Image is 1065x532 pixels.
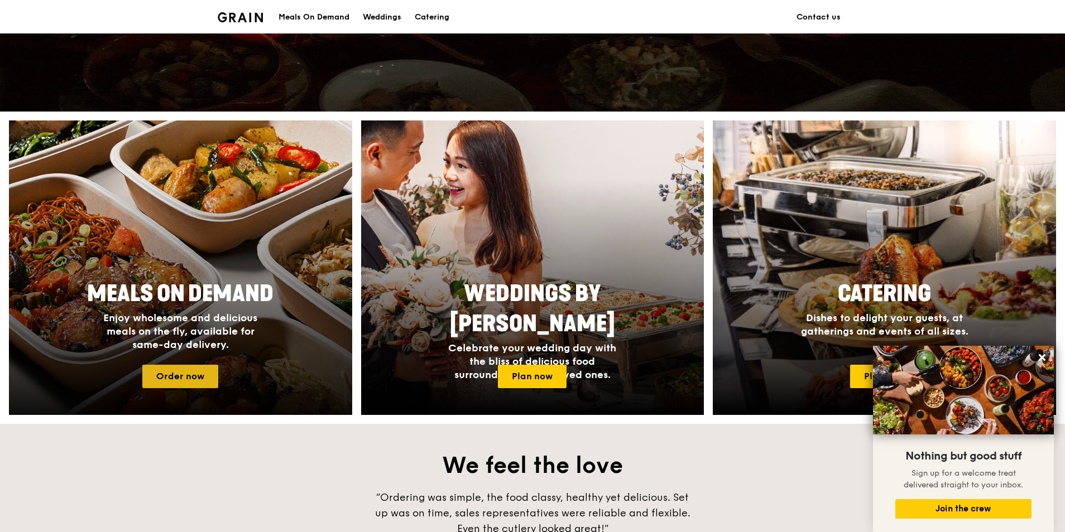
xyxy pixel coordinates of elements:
[361,120,704,415] a: Weddings by [PERSON_NAME]Celebrate your wedding day with the bliss of delicious food surrounded b...
[905,449,1021,463] span: Nothing but good stuff
[103,312,257,351] span: Enjoy wholesome and delicious meals on the fly, available for same-day delivery.
[904,468,1023,490] span: Sign up for a welcome treat delivered straight to your inbox.
[361,120,704,415] img: weddings-card.4f3003b8.jpg
[1033,349,1051,366] button: Close
[801,312,968,337] span: Dishes to delight your guests, at gatherings and events of all sizes.
[356,1,408,34] a: Weddings
[363,1,401,34] div: Weddings
[450,280,615,337] span: Weddings by [PERSON_NAME]
[9,120,352,415] a: Meals On DemandEnjoy wholesome and delicious meals on the fly, available for same-day delivery.Or...
[713,120,1056,415] a: CateringDishes to delight your guests, at gatherings and events of all sizes.Plan now
[850,365,919,388] a: Plan now
[279,1,349,34] div: Meals On Demand
[408,1,456,34] a: Catering
[415,1,449,34] div: Catering
[873,346,1054,434] img: DSC07876-Edit02-Large.jpeg
[142,365,218,388] a: Order now
[448,342,616,381] span: Celebrate your wedding day with the bliss of delicious food surrounded by your loved ones.
[838,280,931,307] span: Catering
[713,120,1056,415] img: catering-card.e1cfaf3e.jpg
[790,1,847,34] a: Contact us
[498,365,567,388] a: Plan now
[895,499,1032,519] button: Join the crew
[87,280,274,307] span: Meals On Demand
[218,12,263,22] img: Grain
